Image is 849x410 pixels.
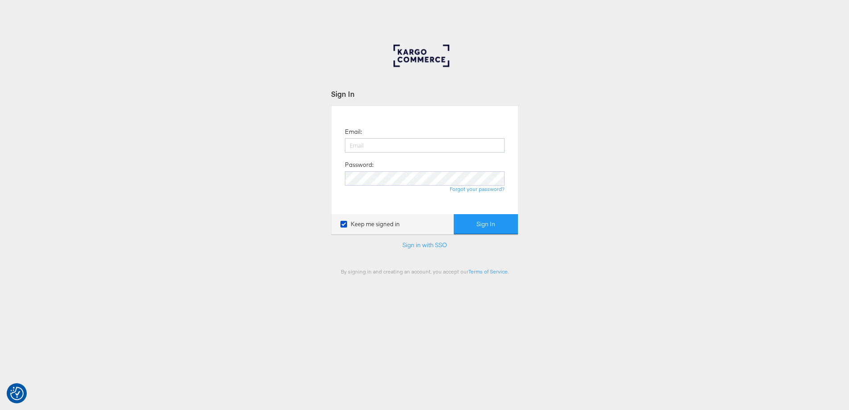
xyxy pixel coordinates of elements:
[331,89,518,99] div: Sign In
[468,268,508,275] a: Terms of Service
[345,138,505,153] input: Email
[450,186,505,192] a: Forgot your password?
[340,220,400,228] label: Keep me signed in
[345,128,362,136] label: Email:
[345,161,373,169] label: Password:
[402,241,447,249] a: Sign in with SSO
[454,214,518,234] button: Sign In
[10,387,24,400] img: Revisit consent button
[331,268,518,275] div: By signing in and creating an account, you accept our .
[10,387,24,400] button: Consent Preferences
